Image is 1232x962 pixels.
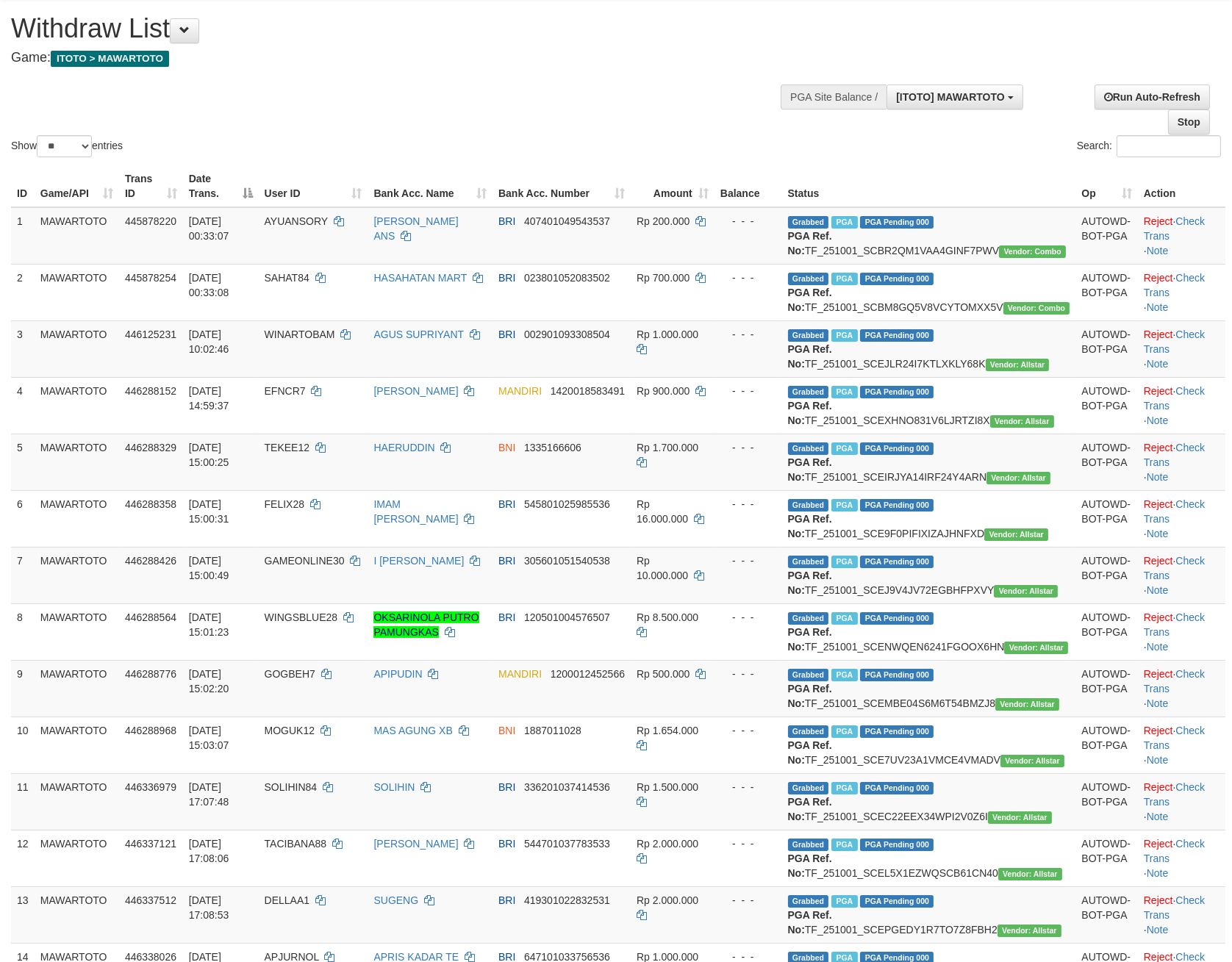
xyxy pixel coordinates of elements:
[782,773,1076,830] td: TF_251001_SCEC22EEX34WPI2V0Z6I
[11,135,123,157] label: Show entries
[994,585,1058,597] span: Vendor URL: https://secure31.1velocity.biz
[781,85,887,110] div: PGA Site Balance /
[720,723,776,738] div: - - -
[524,215,610,227] span: Copy 407401049543537 to clipboard
[11,886,35,943] td: 13
[551,668,625,680] span: Copy 1200012452566 to clipboard
[37,135,92,157] select: Showentries
[782,717,1076,773] td: TF_251001_SCE7UV23A1VMCE4VMADV
[788,909,832,936] b: PGA Ref. No:
[990,415,1054,428] span: Vendor URL: https://secure31.1velocity.biz
[35,830,119,886] td: MAWARTOTO
[35,886,119,943] td: MAWARTOTO
[637,668,690,680] span: Rp 500.000
[788,626,832,653] b: PGA Ref. No:
[637,215,690,227] span: Rp 200.000
[831,329,857,342] span: Marked by axnwibi
[1075,434,1137,490] td: AUTOWD-BOT-PGA
[637,894,698,906] span: Rp 2.000.000
[637,498,688,525] span: Rp 16.000.000
[788,513,832,539] b: PGA Ref. No:
[1117,135,1221,157] input: Search:
[720,497,776,511] div: - - -
[782,207,1076,265] td: TF_251001_SCBR2QM1VAA4GINF7PWV
[1147,697,1169,709] a: Note
[498,668,542,680] span: MANDIRI
[259,165,368,207] th: User ID: activate to sort column ascending
[1138,377,1225,434] td: · ·
[1144,838,1205,864] a: Check Trans
[125,329,176,340] span: 446125231
[860,556,934,568] span: PGA Pending
[788,329,829,342] span: Grabbed
[637,555,688,581] span: Rp 10.000.000
[189,611,229,638] span: [DATE] 15:01:23
[265,442,309,453] span: TEKEE12
[831,216,857,229] span: Marked by axnriski
[189,725,229,751] span: [DATE] 15:03:07
[119,165,183,207] th: Trans ID: activate to sort column ascending
[189,442,229,468] span: [DATE] 15:00:25
[1138,886,1225,943] td: · ·
[373,442,434,453] a: HAERUDDIN
[498,385,542,397] span: MANDIRI
[1138,547,1225,603] td: · ·
[1144,272,1205,298] a: Check Trans
[265,385,306,397] span: EFNCR7
[1147,528,1169,539] a: Note
[11,830,35,886] td: 12
[720,780,776,794] div: - - -
[11,603,35,660] td: 8
[1077,135,1221,157] label: Search:
[788,796,832,822] b: PGA Ref. No:
[189,555,229,581] span: [DATE] 15:00:49
[524,611,610,623] span: Copy 120501004576507 to clipboard
[1138,207,1225,265] td: · ·
[831,839,857,851] span: Marked by axnwibi
[1138,717,1225,773] td: · ·
[1144,555,1205,581] a: Check Trans
[788,683,832,709] b: PGA Ref. No:
[831,442,857,455] span: Marked by axnwibi
[788,499,829,511] span: Grabbed
[788,400,832,426] b: PGA Ref. No:
[788,216,829,229] span: Grabbed
[373,781,415,793] a: SOLIHIN
[1144,272,1173,284] a: Reject
[125,668,176,680] span: 446288776
[788,852,832,879] b: PGA Ref. No:
[373,894,418,906] a: SUGENG
[860,782,934,794] span: PGA Pending
[265,668,315,680] span: GOGBEH7
[1075,490,1137,547] td: AUTOWD-BOT-PGA
[720,440,776,455] div: - - -
[1144,498,1205,525] a: Check Trans
[720,327,776,342] div: - - -
[788,725,829,738] span: Grabbed
[498,611,515,623] span: BRI
[788,570,832,596] b: PGA Ref. No:
[860,895,934,908] span: PGA Pending
[125,725,176,736] span: 446288968
[51,51,169,67] span: ITOTO > MAWARTOTO
[1075,547,1137,603] td: AUTOWD-BOT-PGA
[498,838,515,850] span: BRI
[498,215,515,227] span: BRI
[11,773,35,830] td: 11
[1144,498,1173,510] a: Reject
[524,555,610,567] span: Copy 305601051540538 to clipboard
[860,386,934,398] span: PGA Pending
[1144,215,1173,227] a: Reject
[1138,264,1225,320] td: · ·
[988,811,1052,824] span: Vendor URL: https://secure31.1velocity.biz
[782,434,1076,490] td: TF_251001_SCEIRJYA14IRF24Y4ARN
[860,499,934,511] span: PGA Pending
[35,320,119,377] td: MAWARTOTO
[788,895,829,908] span: Grabbed
[265,555,345,567] span: GAMEONLINE30
[1144,838,1173,850] a: Reject
[1144,385,1173,397] a: Reject
[189,668,229,694] span: [DATE] 15:02:20
[189,838,229,864] span: [DATE] 17:08:06
[35,165,119,207] th: Game/API: activate to sort column ascending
